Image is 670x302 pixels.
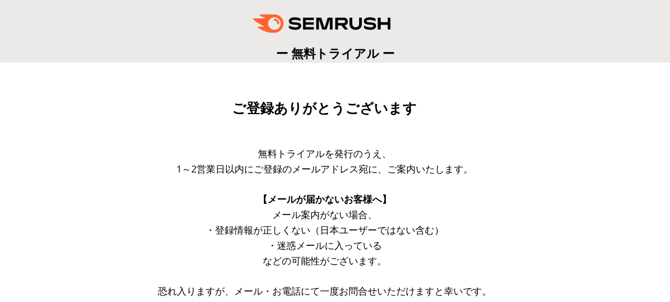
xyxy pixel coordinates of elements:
[258,147,391,160] span: 無料トライアルを発行のうえ、
[258,193,391,205] span: 【メールが届かないお客様へ】
[267,239,382,252] span: ・迷惑メールに入っている
[158,284,492,297] span: 恐れ入りますが、メール・お電話にて一度お問合せいただけますと幸いです。
[206,223,444,236] span: ・登録情報が正しくない（日本ユーザーではない含む）
[232,100,417,116] span: ご登録ありがとうございます
[272,208,377,221] span: メール案内がない場合、
[276,45,395,62] span: ー 無料トライアル ー
[176,162,473,175] span: 1～2営業日以内にご登録のメールアドレス宛に、ご案内いたします。
[263,254,387,267] span: などの可能性がございます。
